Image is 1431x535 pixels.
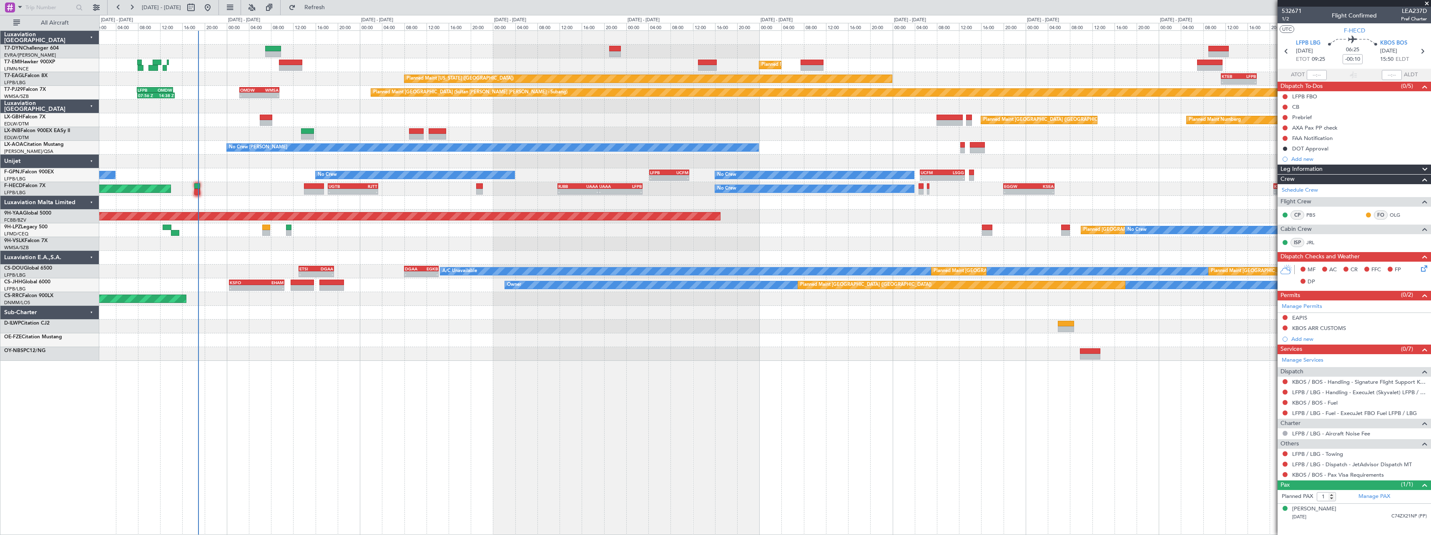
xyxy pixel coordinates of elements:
div: WMSA [259,87,279,92]
div: EGKB [421,266,438,271]
div: - [299,272,316,277]
span: 09:25 [1312,55,1325,64]
div: KTEB [1222,74,1239,79]
div: 00:00 [93,23,115,30]
div: 14:38 Z [156,93,174,98]
div: OMDW [240,87,259,92]
div: 08:00 [804,23,826,30]
div: RJTT [353,184,377,189]
div: KSEA [1029,184,1054,189]
div: Flight Confirmed [1332,11,1377,20]
span: [DATE] [1296,47,1313,55]
a: [PERSON_NAME]/QSA [4,148,53,155]
span: ALDT [1404,71,1418,79]
div: No Crew [318,169,337,181]
div: 04:00 [1048,23,1070,30]
div: 20:00 [870,23,892,30]
span: LX-INB [4,128,20,133]
div: CP [1290,210,1304,220]
span: Others [1280,439,1299,449]
a: OY-NBSPC12/NG [4,348,45,353]
div: - [942,175,964,180]
div: - [230,285,256,290]
div: [DATE] - [DATE] [1027,17,1059,24]
span: C74ZX21NP (PP) [1391,513,1427,520]
span: 06:25 [1346,46,1359,54]
a: T7-EAGLFalcon 8X [4,73,48,78]
div: - [558,189,578,194]
div: 16:00 [848,23,870,30]
span: F-HECD [4,183,23,188]
div: - [1274,189,1299,194]
div: Planned Maint [GEOGRAPHIC_DATA] (Sultan [PERSON_NAME] [PERSON_NAME] - Subang) [373,86,567,99]
div: [DATE] - [DATE] [361,17,393,24]
div: EHAM [257,280,284,285]
div: 00:00 [227,23,249,30]
a: LX-INBFalcon 900EX EASy II [4,128,70,133]
div: Planned Maint [US_STATE] ([GEOGRAPHIC_DATA]) [407,72,514,85]
div: KSEA [1274,184,1299,189]
a: WMSA/SZB [4,93,29,100]
div: No Crew [717,182,736,195]
div: 08:00 [1070,23,1092,30]
span: LX-AOA [4,142,23,147]
div: Planned Maint [GEOGRAPHIC_DATA] ([GEOGRAPHIC_DATA]) [800,279,931,291]
div: 00:00 [1026,23,1048,30]
div: - [1239,79,1256,84]
a: LFPB/LBG [4,176,26,182]
div: - [1222,79,1239,84]
div: UCFM [921,170,942,175]
div: - [329,189,353,194]
div: 08:00 [404,23,427,30]
div: 20:00 [338,23,360,30]
div: [DATE] - [DATE] [101,17,133,24]
div: FO [1374,210,1388,220]
a: LFPB/LBG [4,286,26,292]
div: 16:00 [182,23,204,30]
div: DGAA [405,266,422,271]
div: 12:00 [693,23,715,30]
a: 9H-VSLKFalcon 7X [4,238,48,243]
div: DOT Approval [1292,145,1328,152]
div: No Crew [PERSON_NAME] [229,141,287,154]
input: Trip Number [25,1,73,14]
div: LFPB [1239,74,1256,79]
span: Dispatch Checks and Weather [1280,252,1360,262]
div: [DATE] - [DATE] [1160,17,1192,24]
div: 20:00 [1270,23,1292,30]
a: EDLW/DTM [4,135,29,141]
div: 20:00 [471,23,493,30]
div: 07:56 Z [138,93,156,98]
span: (0/2) [1401,290,1413,299]
button: Refresh [285,1,335,14]
a: CS-RRCFalcon 900LX [4,293,53,298]
div: LFPB [650,170,669,175]
span: (0/5) [1401,82,1413,90]
a: LX-GBHFalcon 7X [4,115,45,120]
div: - [669,175,688,180]
span: Leg Information [1280,165,1323,174]
div: 12:00 [160,23,182,30]
a: Manage PAX [1358,492,1390,501]
div: 12:00 [293,23,315,30]
span: [DATE] [1380,47,1397,55]
div: No Crew [717,169,736,181]
span: 9H-YAA [4,211,23,216]
span: Flight Crew [1280,197,1311,207]
div: EGGW [1004,184,1029,189]
span: ATOT [1291,71,1305,79]
a: JRL [1306,239,1325,246]
div: 12:00 [1092,23,1115,30]
div: LFPB FBO [1292,93,1317,100]
span: T7-DYN [4,46,23,51]
a: WMSA/SZB [4,245,29,251]
a: Manage Permits [1282,302,1322,311]
span: F-GPNJ [4,170,22,175]
div: - [353,189,377,194]
div: 04:00 [382,23,404,30]
div: 00:00 [1159,23,1181,30]
div: [PERSON_NAME] [1292,505,1336,513]
div: Owner [507,279,521,291]
span: OE-FZE [4,335,22,340]
div: 04:00 [249,23,271,30]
